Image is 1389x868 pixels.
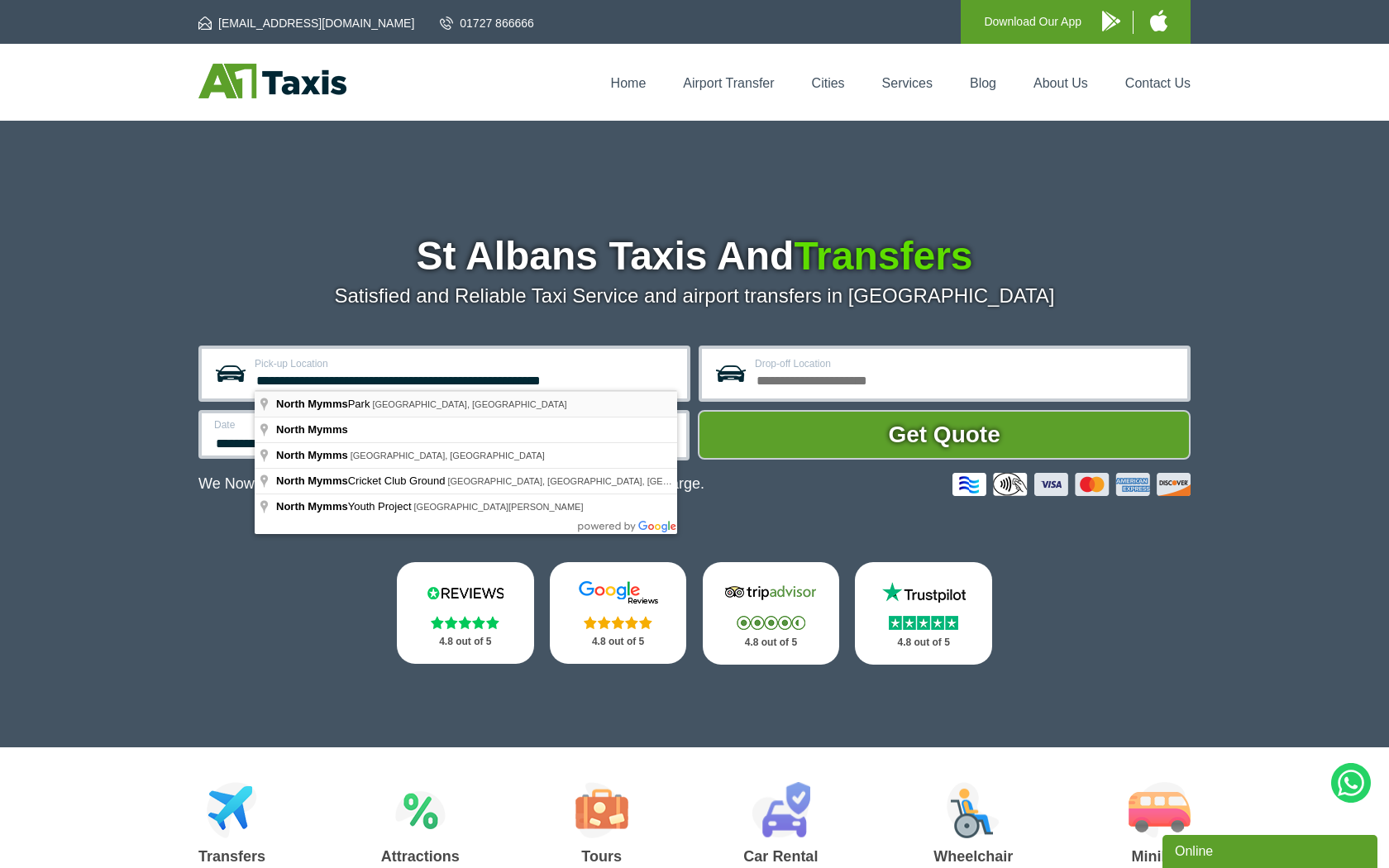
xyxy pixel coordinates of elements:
h1: St Albans Taxis And [198,236,1191,276]
h3: Wheelchair [933,849,1013,864]
span: [GEOGRAPHIC_DATA], [GEOGRAPHIC_DATA] [351,451,545,460]
img: Stars [889,616,958,630]
iframe: chat widget [1162,832,1381,868]
span: North Mymms [276,475,348,487]
label: Drop-off Location [755,359,1177,369]
span: [GEOGRAPHIC_DATA], [GEOGRAPHIC_DATA], [GEOGRAPHIC_DATA] [447,476,742,486]
img: A1 Taxis iPhone App [1150,10,1167,31]
a: [EMAIL_ADDRESS][DOMAIN_NAME] [198,15,414,31]
a: Airport Transfer [683,76,774,90]
span: North Mymms [276,423,348,436]
img: Google [569,580,668,605]
a: Cities [812,76,845,90]
p: 4.8 out of 5 [568,632,669,652]
h3: Transfers [198,849,265,864]
a: 01727 866666 [440,15,534,31]
img: Minibus [1129,782,1191,838]
a: About Us [1033,76,1088,90]
span: Park [276,398,372,410]
img: Stars [431,616,499,629]
img: Stars [584,616,652,629]
img: Wheelchair [947,782,1000,838]
a: Services [882,76,933,90]
span: [GEOGRAPHIC_DATA], [GEOGRAPHIC_DATA] [372,399,566,409]
span: Transfers [794,234,972,278]
p: Download Our App [984,12,1081,32]
a: Blog [970,76,996,90]
h3: Car Rental [743,849,818,864]
label: Date [214,420,427,430]
span: North Mymms [276,398,348,410]
span: Youth Project [276,500,414,513]
img: Reviews.io [416,580,515,605]
label: Pick-up Location [255,359,677,369]
h3: Minibus [1129,849,1191,864]
img: Stars [737,616,805,630]
a: Contact Us [1125,76,1191,90]
span: North Mymms [276,500,348,513]
img: Airport Transfers [207,782,257,838]
p: 4.8 out of 5 [873,632,974,653]
img: Tours [575,782,628,838]
img: Credit And Debit Cards [952,473,1191,496]
h3: Tours [575,849,628,864]
span: [GEOGRAPHIC_DATA][PERSON_NAME] [414,502,584,512]
img: Trustpilot [874,580,973,605]
p: We Now Accept Card & Contactless Payment In [198,475,704,493]
p: 4.8 out of 5 [721,632,822,653]
button: Get Quote [698,410,1191,460]
span: North Mymms [276,449,348,461]
span: Cricket Club Ground [276,475,447,487]
img: Tripadvisor [721,580,820,605]
img: A1 Taxis St Albans LTD [198,64,346,98]
img: Car Rental [752,782,810,838]
a: Home [611,76,647,90]
a: Trustpilot Stars 4.8 out of 5 [855,562,992,665]
img: A1 Taxis Android App [1102,11,1120,31]
a: Google Stars 4.8 out of 5 [550,562,687,664]
p: 4.8 out of 5 [415,632,516,652]
a: Tripadvisor Stars 4.8 out of 5 [703,562,840,665]
img: Attractions [395,782,446,838]
a: Reviews.io Stars 4.8 out of 5 [397,562,534,664]
h3: Attractions [381,849,460,864]
p: Satisfied and Reliable Taxi Service and airport transfers in [GEOGRAPHIC_DATA] [198,284,1191,308]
